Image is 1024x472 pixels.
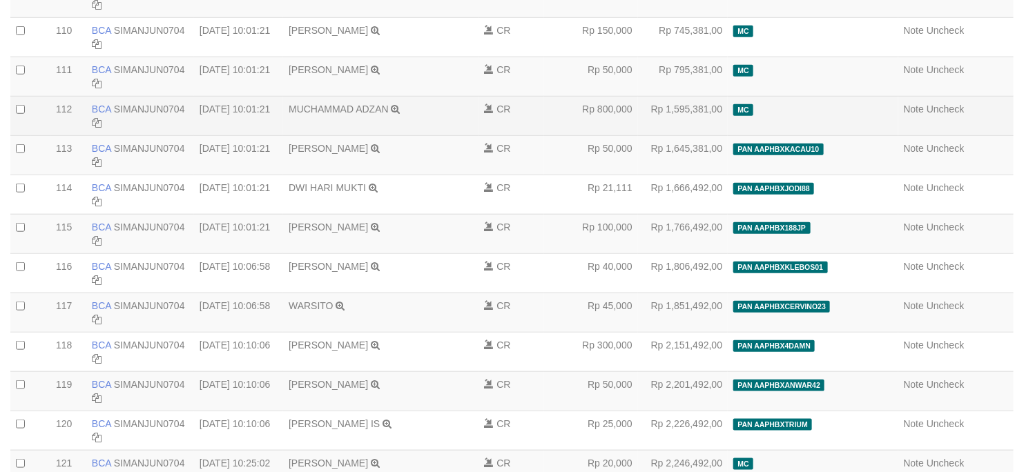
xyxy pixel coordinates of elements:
[733,262,827,273] span: PAN AAPHBXKLEBOS01
[638,253,728,293] td: Rp 1,806,492,00
[544,135,638,175] td: Rp 50,000
[289,458,368,469] a: [PERSON_NAME]
[638,214,728,253] td: Rp 1,766,492,00
[92,196,102,207] a: Copy SIMANJUN0704 to clipboard
[638,371,728,411] td: Rp 2,201,492,00
[92,300,111,311] span: BCA
[544,175,638,214] td: Rp 21,111
[544,293,638,332] td: Rp 45,000
[289,25,368,36] a: [PERSON_NAME]
[289,340,368,351] a: [PERSON_NAME]
[194,371,283,411] td: [DATE] 10:10:06
[733,458,753,470] span: Manually Checked by: aqurobotp2
[733,104,753,116] span: Manually Checked by: aqurobotp2
[544,371,638,411] td: Rp 50,000
[496,25,510,36] span: CR
[92,432,102,443] a: Copy SIMANJUN0704 to clipboard
[289,64,368,75] a: [PERSON_NAME]
[289,182,366,193] a: DWI HARI MUKTI
[114,379,185,390] a: SIMANJUN0704
[927,340,964,351] a: Uncheck
[638,57,728,96] td: Rp 795,381,00
[50,332,86,371] td: 118
[904,458,925,469] a: Note
[92,340,111,351] span: BCA
[289,143,368,154] a: [PERSON_NAME]
[544,57,638,96] td: Rp 50,000
[927,379,964,390] a: Uncheck
[92,393,102,404] a: Copy SIMANJUN0704 to clipboard
[496,300,510,311] span: CR
[289,222,368,233] a: [PERSON_NAME]
[927,458,964,469] a: Uncheck
[92,182,111,193] span: BCA
[733,26,753,37] span: Manually Checked by: aqurobotp2
[496,418,510,429] span: CR
[92,261,111,272] span: BCA
[194,214,283,253] td: [DATE] 10:01:21
[114,340,185,351] a: SIMANJUN0704
[194,135,283,175] td: [DATE] 10:01:21
[194,17,283,57] td: [DATE] 10:01:21
[289,418,380,429] a: [PERSON_NAME] IS
[904,25,925,36] a: Note
[194,411,283,450] td: [DATE] 10:10:06
[544,253,638,293] td: Rp 40,000
[733,144,823,155] span: PAN AAPHBXKACAU10
[544,214,638,253] td: Rp 100,000
[114,143,185,154] a: SIMANJUN0704
[194,332,283,371] td: [DATE] 10:10:06
[50,135,86,175] td: 113
[114,418,185,429] a: SIMANJUN0704
[544,332,638,371] td: Rp 300,000
[50,253,86,293] td: 116
[114,222,185,233] a: SIMANJUN0704
[289,104,389,115] a: MUCHAMMAD ADZAN
[638,17,728,57] td: Rp 745,381,00
[114,261,185,272] a: SIMANJUN0704
[544,411,638,450] td: Rp 25,000
[92,314,102,325] a: Copy SIMANJUN0704 to clipboard
[92,78,102,89] a: Copy SIMANJUN0704 to clipboard
[289,261,368,272] a: [PERSON_NAME]
[92,222,111,233] span: BCA
[92,25,111,36] span: BCA
[904,222,925,233] a: Note
[904,64,925,75] a: Note
[927,64,964,75] a: Uncheck
[904,379,925,390] a: Note
[904,300,925,311] a: Note
[638,411,728,450] td: Rp 2,226,492,00
[92,157,102,168] a: Copy SIMANJUN0704 to clipboard
[904,418,925,429] a: Note
[733,222,810,234] span: PAN AAPHBX188JP
[927,418,964,429] a: Uncheck
[289,379,368,390] a: [PERSON_NAME]
[194,175,283,214] td: [DATE] 10:01:21
[544,96,638,135] td: Rp 800,000
[904,261,925,272] a: Note
[194,253,283,293] td: [DATE] 10:06:58
[927,104,964,115] a: Uncheck
[50,214,86,253] td: 115
[733,380,824,391] span: PAN AAPHBXANWAR42
[194,96,283,135] td: [DATE] 10:01:21
[638,96,728,135] td: Rp 1,595,381,00
[194,57,283,96] td: [DATE] 10:01:21
[92,104,111,115] span: BCA
[927,261,964,272] a: Uncheck
[289,300,334,311] a: WARSITO
[114,64,185,75] a: SIMANJUN0704
[733,301,830,313] span: PAN AAPHBXCERVINO23
[496,104,510,115] span: CR
[904,104,925,115] a: Note
[194,293,283,332] td: [DATE] 10:06:58
[496,340,510,351] span: CR
[92,64,111,75] span: BCA
[92,235,102,246] a: Copy SIMANJUN0704 to clipboard
[114,104,185,115] a: SIMANJUN0704
[904,182,925,193] a: Note
[927,222,964,233] a: Uncheck
[927,182,964,193] a: Uncheck
[544,17,638,57] td: Rp 150,000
